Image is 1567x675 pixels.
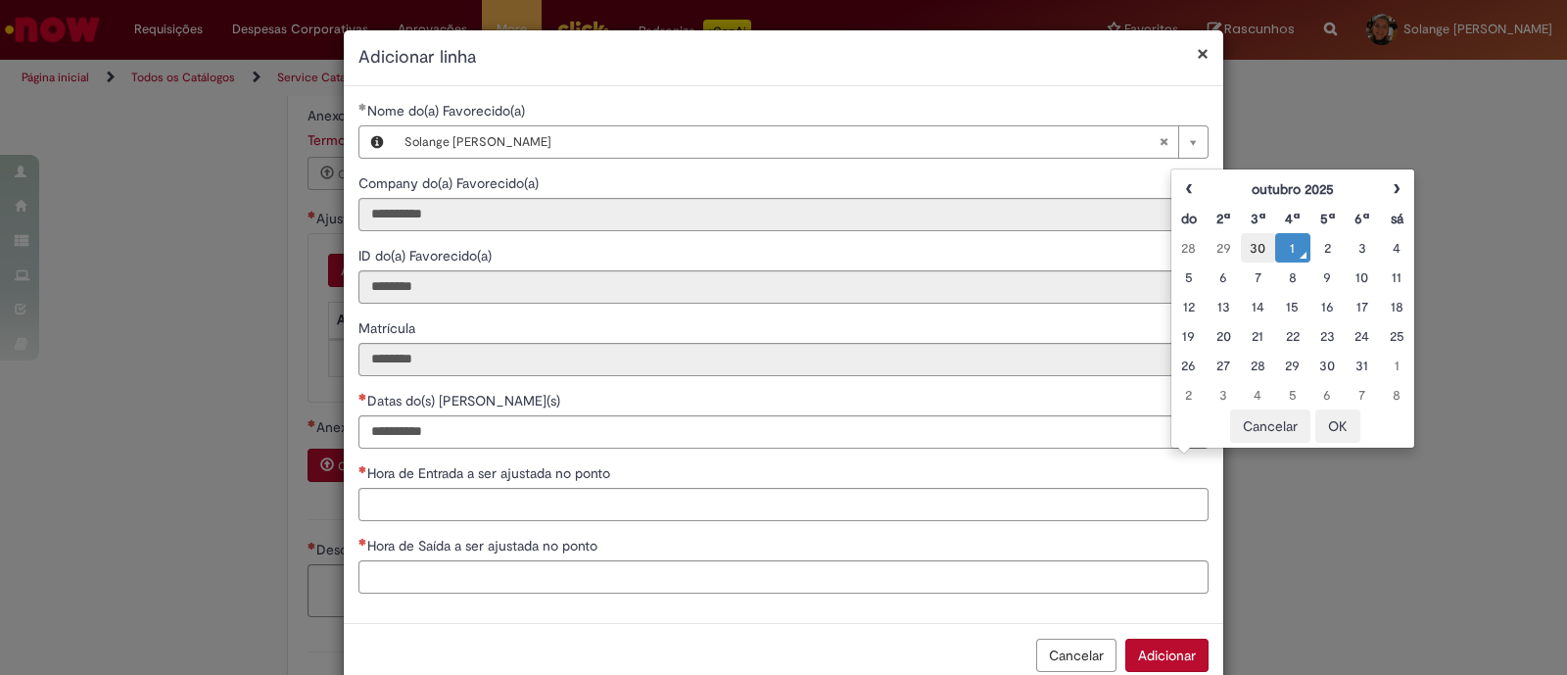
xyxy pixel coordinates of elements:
div: 28 October 2025 Tuesday [1246,356,1270,375]
div: 08 November 2025 Saturday [1384,385,1408,405]
div: 05 October 2025 Sunday [1176,267,1201,287]
div: 09 October 2025 Thursday [1315,267,1340,287]
div: 30 September 2025 Tuesday [1246,238,1270,258]
abbr: Limpar campo Nome do(a) Favorecido(a) [1149,126,1178,158]
div: 23 October 2025 Thursday [1315,326,1340,346]
th: Quarta-feira [1275,204,1309,233]
div: 21 October 2025 Tuesday [1246,326,1270,346]
th: Sexta-feira [1345,204,1379,233]
div: 25 October 2025 Saturday [1384,326,1408,346]
div: 07 November 2025 Friday [1350,385,1374,405]
input: Hora de Saída a ser ajustada no ponto [358,560,1209,594]
button: Cancelar [1230,410,1310,443]
div: 02 October 2025 Thursday [1315,238,1340,258]
th: Mês anterior [1171,174,1206,204]
div: 07 October 2025 Tuesday [1246,267,1270,287]
div: 24 October 2025 Friday [1350,326,1374,346]
div: 12 October 2025 Sunday [1176,297,1201,316]
a: Solange [PERSON_NAME]Limpar campo Nome do(a) Favorecido(a) [395,126,1208,158]
div: 10 October 2025 Friday [1350,267,1374,287]
th: Próximo mês [1379,174,1413,204]
div: 20 October 2025 Monday [1211,326,1235,346]
span: Hora de Entrada a ser ajustada no ponto [367,464,614,482]
div: 17 October 2025 Friday [1350,297,1374,316]
div: 13 October 2025 Monday [1211,297,1235,316]
input: Matrícula [358,343,1209,376]
div: 02 November 2025 Sunday [1176,385,1201,405]
div: O seletor de data foi aberto.01 October 2025 Wednesday [1280,238,1305,258]
div: 26 October 2025 Sunday [1176,356,1201,375]
div: 28 September 2025 Sunday [1176,238,1201,258]
input: Company do(a) Favorecido(a) [358,198,1209,231]
div: 29 September 2025 Monday [1211,238,1235,258]
div: 15 October 2025 Wednesday [1280,297,1305,316]
div: 18 October 2025 Saturday [1384,297,1408,316]
div: 19 October 2025 Sunday [1176,326,1201,346]
div: 05 November 2025 Wednesday [1280,385,1305,405]
span: Solange [PERSON_NAME] [404,126,1159,158]
div: 16 October 2025 Thursday [1315,297,1340,316]
input: Datas do(s) Ajuste(s) [358,415,1179,449]
input: ID do(a) Favorecido(a) [358,270,1209,304]
th: Domingo [1171,204,1206,233]
div: 04 October 2025 Saturday [1384,238,1408,258]
div: 31 October 2025 Friday [1350,356,1374,375]
th: Quinta-feira [1310,204,1345,233]
div: 22 October 2025 Wednesday [1280,326,1305,346]
span: Datas do(s) [PERSON_NAME](s) [367,392,564,410]
div: 29 October 2025 Wednesday [1280,356,1305,375]
th: Sábado [1379,204,1413,233]
div: 06 October 2025 Monday [1211,267,1235,287]
button: Nome do(a) Favorecido(a), Visualizar este registro Solange Salgado Cezar [359,126,395,158]
div: 11 October 2025 Saturday [1384,267,1408,287]
button: Adicionar [1125,639,1209,672]
div: 03 October 2025 Friday [1350,238,1374,258]
h2: Adicionar linha [358,45,1209,71]
div: 27 October 2025 Monday [1211,356,1235,375]
div: 08 October 2025 Wednesday [1280,267,1305,287]
div: Escolher data [1170,169,1415,449]
div: 14 October 2025 Tuesday [1246,297,1270,316]
span: Necessários - Nome do(a) Favorecido(a) [367,102,529,120]
button: Cancelar [1036,639,1116,672]
div: 01 November 2025 Saturday [1384,356,1408,375]
span: Necessários [358,393,367,401]
div: 04 November 2025 Tuesday [1246,385,1270,405]
div: 06 November 2025 Thursday [1315,385,1340,405]
input: Hora de Entrada a ser ajustada no ponto [358,488,1209,521]
th: outubro 2025. Alternar mês [1206,174,1379,204]
span: Hora de Saída a ser ajustada no ponto [367,537,601,554]
th: Segunda-feira [1206,204,1240,233]
button: OK [1315,410,1360,443]
span: Somente leitura - Company do(a) Favorecido(a) [358,174,543,192]
div: 30 October 2025 Thursday [1315,356,1340,375]
span: Obrigatório Preenchido [358,103,367,111]
span: Necessários [358,465,367,473]
button: Fechar modal [1197,43,1209,64]
span: Somente leitura - Matrícula [358,319,419,337]
span: Somente leitura - ID do(a) Favorecido(a) [358,247,496,265]
span: Necessários [358,538,367,546]
th: Terça-feira [1241,204,1275,233]
div: 03 November 2025 Monday [1211,385,1235,405]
